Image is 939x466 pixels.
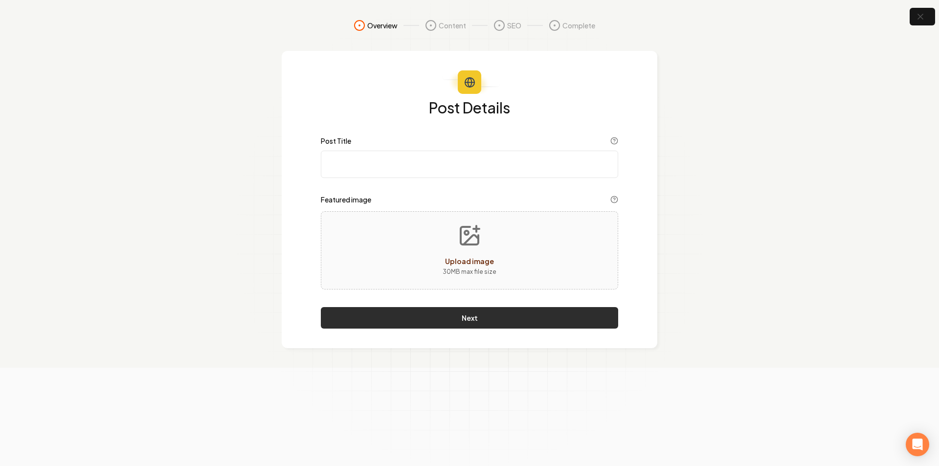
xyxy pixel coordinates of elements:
span: SEO [507,21,521,30]
span: Content [439,21,466,30]
div: Open Intercom Messenger [906,433,929,456]
button: Next [321,307,618,329]
h1: Post Details [321,100,618,115]
button: Upload image [435,216,504,285]
label: Featured image [321,196,371,203]
span: Complete [562,21,595,30]
span: Upload image [445,257,494,266]
label: Post Title [321,137,351,144]
p: 30 MB max file size [443,267,496,277]
span: Overview [367,21,398,30]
